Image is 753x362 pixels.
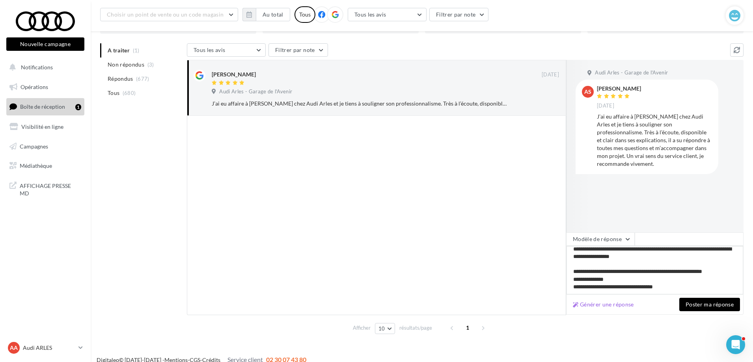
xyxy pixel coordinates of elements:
span: Audi Arles - Garage de l'Avenir [595,69,668,76]
span: 1 [461,321,474,334]
span: Afficher [353,324,371,332]
a: Campagnes [5,138,86,155]
a: AA Audi ARLES [6,340,84,355]
span: Campagnes [20,143,48,149]
span: Boîte de réception [20,103,65,110]
span: AFFICHAGE PRESSE MD [20,180,81,197]
button: Notifications [5,59,83,76]
button: Choisir un point de vente ou un code magasin [100,8,238,21]
div: [PERSON_NAME] [212,71,256,78]
button: Au total [242,8,290,21]
span: AA [10,344,18,352]
span: Visibilité en ligne [21,123,63,130]
span: résultats/page [399,324,432,332]
button: Générer une réponse [570,300,637,309]
button: Filtrer par note [268,43,328,57]
div: 1 [75,104,81,110]
div: J’ai eu affaire à [PERSON_NAME] chez Audi Arles et je tiens à souligner son professionnalisme. Tr... [597,113,712,168]
p: Audi ARLES [23,344,75,352]
div: Tous [294,6,315,23]
span: Tous [108,89,119,97]
button: Tous les avis [187,43,266,57]
button: 10 [375,323,395,334]
span: Audi Arles - Garage de l'Avenir [219,88,292,95]
a: Boîte de réception1 [5,98,86,115]
span: Médiathèque [20,162,52,169]
span: Non répondus [108,61,144,69]
span: Répondus [108,75,133,83]
span: (677) [136,76,149,82]
button: Tous les avis [348,8,427,21]
span: [DATE] [597,102,614,110]
a: Visibilité en ligne [5,119,86,135]
div: J’ai eu affaire à [PERSON_NAME] chez Audi Arles et je tiens à souligner son professionnalisme. Tr... [212,100,508,108]
button: Nouvelle campagne [6,37,84,51]
span: AS [584,88,591,96]
span: Choisir un point de vente ou un code magasin [107,11,224,18]
span: (680) [123,90,136,96]
iframe: Intercom live chat [726,335,745,354]
a: AFFICHAGE PRESSE MD [5,177,86,200]
span: [DATE] [542,71,559,78]
span: Tous les avis [194,46,226,53]
div: [PERSON_NAME] [597,86,641,91]
button: Filtrer par note [429,8,489,21]
a: Opérations [5,79,86,95]
a: Médiathèque [5,158,86,174]
span: Notifications [21,64,53,71]
button: Poster ma réponse [679,298,740,311]
button: Modèle de réponse [566,232,635,246]
button: Au total [256,8,290,21]
span: (3) [147,61,154,68]
span: Tous les avis [354,11,386,18]
span: Opérations [21,84,48,90]
span: 10 [378,325,385,332]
